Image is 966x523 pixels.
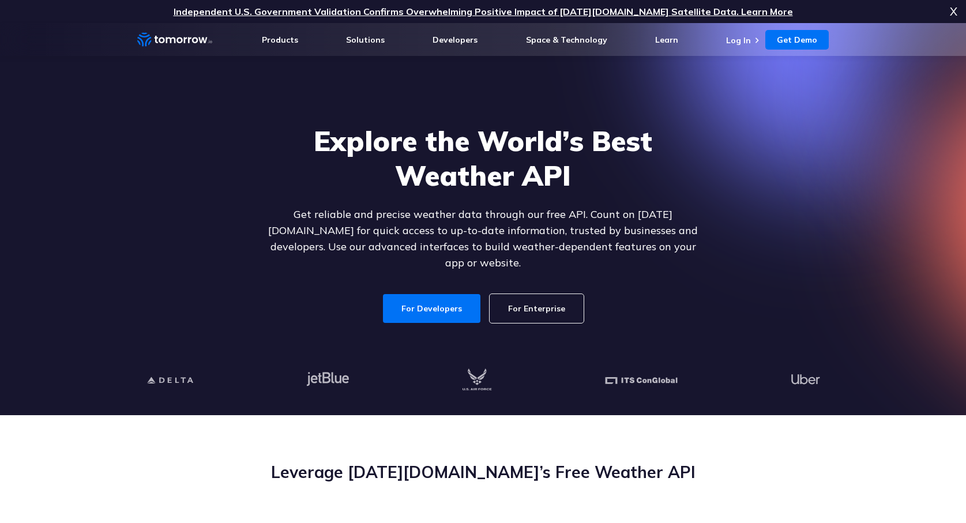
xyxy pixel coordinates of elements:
a: Solutions [346,35,385,45]
h2: Leverage [DATE][DOMAIN_NAME]’s Free Weather API [137,461,829,483]
a: Developers [433,35,478,45]
h1: Explore the World’s Best Weather API [261,123,706,193]
a: Home link [137,31,212,48]
p: Get reliable and precise weather data through our free API. Count on [DATE][DOMAIN_NAME] for quic... [261,206,706,271]
a: For Developers [383,294,480,323]
a: Learn [655,35,678,45]
a: Products [262,35,298,45]
a: Space & Technology [526,35,607,45]
a: For Enterprise [490,294,584,323]
a: Independent U.S. Government Validation Confirms Overwhelming Positive Impact of [DATE][DOMAIN_NAM... [174,6,793,17]
a: Log In [726,35,751,46]
a: Get Demo [765,30,829,50]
